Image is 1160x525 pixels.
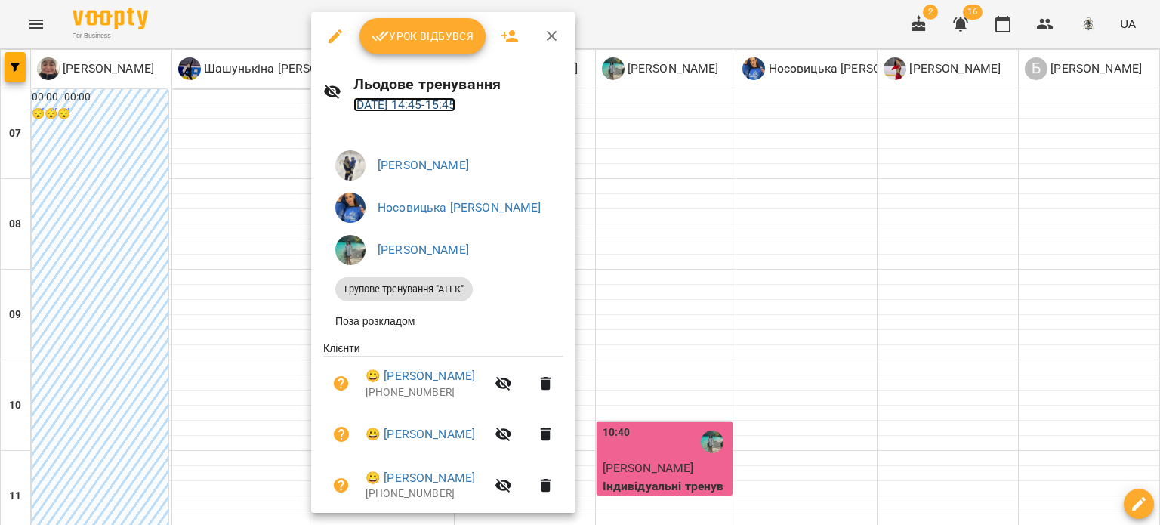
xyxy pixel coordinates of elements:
button: Урок відбувся [359,18,486,54]
button: Візит ще не сплачено. Додати оплату? [323,416,359,452]
img: 829387a183b2768e27a5d642b4f9f013.jpeg [335,235,366,265]
span: Групове тренування "АТЕК" [335,283,473,296]
p: [PHONE_NUMBER] [366,486,486,502]
li: Поза розкладом [323,307,563,335]
a: 😀 [PERSON_NAME] [366,469,475,487]
button: Візит ще не сплачено. Додати оплату? [323,468,359,504]
a: 😀 [PERSON_NAME] [366,367,475,385]
a: Носовицька [PERSON_NAME] [378,200,541,215]
a: [PERSON_NAME] [378,158,469,172]
span: Урок відбувся [372,27,474,45]
button: Візит ще не сплачено. Додати оплату? [323,366,359,402]
h6: Льодове тренування [353,73,564,96]
img: b8b6d7bfb28d29a545cada1a32e0a296.jpeg [335,193,366,223]
p: [PHONE_NUMBER] [366,385,486,400]
a: [DATE] 14:45-15:45 [353,97,456,112]
a: 😀 [PERSON_NAME] [366,425,475,443]
img: 600acfe358d8a374ebe7041e9ca88b67.jpeg [335,150,366,181]
a: [PERSON_NAME] [378,242,469,257]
